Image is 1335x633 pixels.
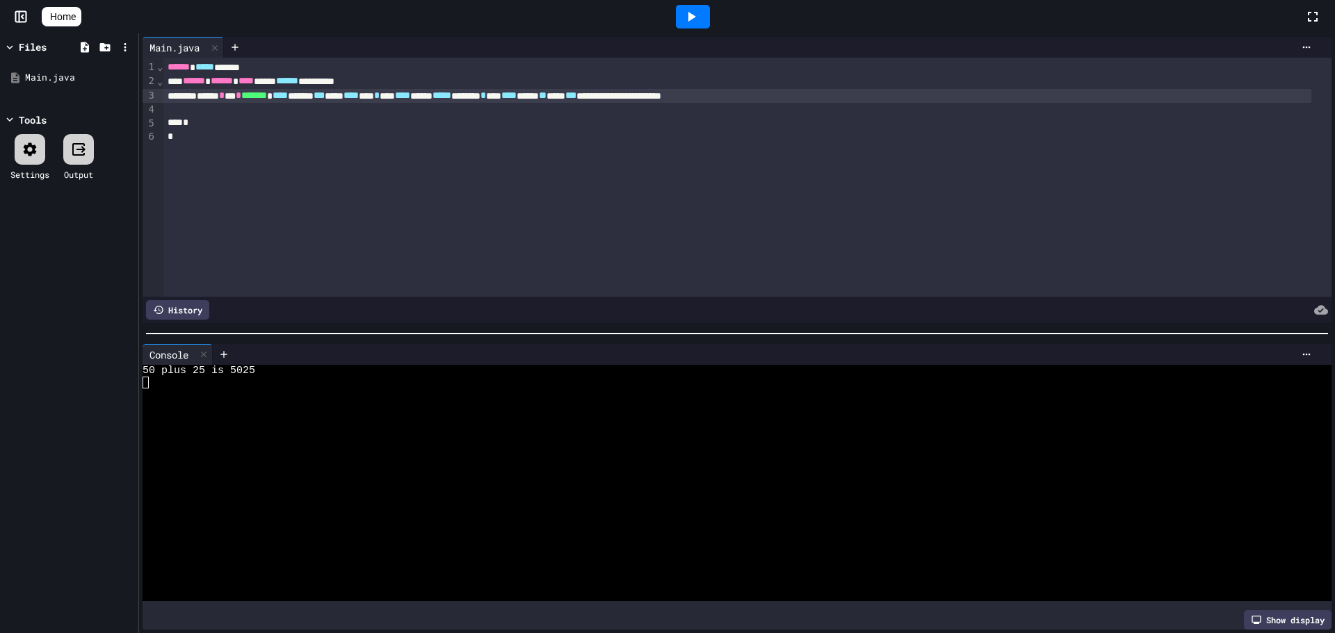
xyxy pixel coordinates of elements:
div: Show display [1244,610,1332,630]
div: Files [19,40,47,54]
div: Tools [19,113,47,127]
div: Settings [10,168,49,181]
div: Main.java [25,71,133,85]
div: 1 [143,60,156,74]
span: Fold line [156,76,163,87]
div: 6 [143,130,156,144]
div: 3 [143,89,156,103]
div: 2 [143,74,156,88]
span: Fold line [156,61,163,72]
div: 4 [143,103,156,117]
span: 50 plus 25 is 5025 [143,365,255,377]
div: History [146,300,209,320]
div: 5 [143,117,156,131]
span: Home [50,10,76,24]
div: Output [64,168,93,181]
div: Main.java [143,40,207,55]
div: Console [143,344,213,365]
div: Console [143,347,195,362]
a: Home [42,7,81,26]
div: Main.java [143,37,224,58]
